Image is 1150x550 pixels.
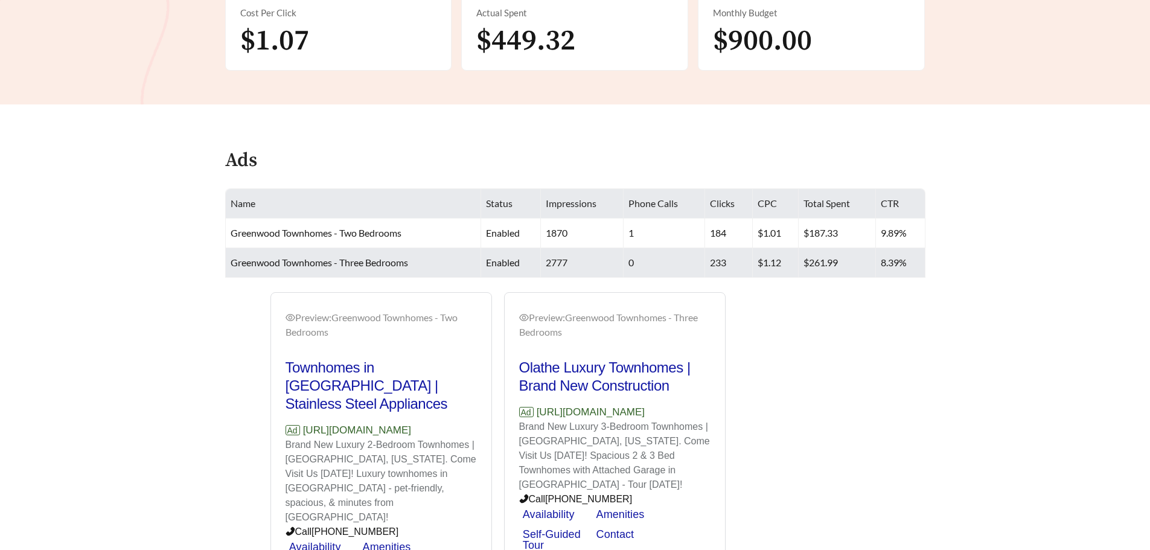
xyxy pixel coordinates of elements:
th: Total Spent [799,189,876,219]
td: 8.39% [876,248,925,278]
span: Greenwood Townhomes - Three Bedrooms [231,257,408,268]
span: enabled [486,257,520,268]
td: $1.12 [753,248,799,278]
td: $1.01 [753,219,799,248]
th: Status [481,189,541,219]
th: Phone Calls [624,189,705,219]
span: enabled [486,227,520,238]
span: Greenwood Townhomes - Two Bedrooms [231,227,401,238]
div: Monthly Budget [713,6,910,20]
h2: Olathe Luxury Townhomes | Brand New Construction [519,359,711,395]
span: CTR [881,197,899,209]
span: $449.32 [476,23,575,59]
a: Availability [523,508,575,520]
a: Amenities [596,508,645,520]
h4: Ads [225,150,257,171]
td: 233 [705,248,753,278]
a: Contact [596,528,634,540]
div: Preview: Greenwood Townhomes - Three Bedrooms [519,310,711,339]
th: Clicks [705,189,753,219]
td: 1870 [541,219,624,248]
td: $261.99 [799,248,876,278]
td: 1 [624,219,705,248]
div: Cost Per Click [240,6,437,20]
p: [URL][DOMAIN_NAME] [519,405,711,420]
span: eye [519,313,529,322]
span: CPC [758,197,777,209]
p: Call [PHONE_NUMBER] [519,492,711,507]
p: Brand New Luxury 3-Bedroom Townhomes | [GEOGRAPHIC_DATA], [US_STATE]. Come Visit Us [DATE]! Spaci... [519,420,711,492]
span: $900.00 [713,23,812,59]
td: 184 [705,219,753,248]
span: $1.07 [240,23,309,59]
div: Actual Spent [476,6,673,20]
td: 2777 [541,248,624,278]
span: phone [519,494,529,504]
td: $187.33 [799,219,876,248]
td: 9.89% [876,219,925,248]
td: 0 [624,248,705,278]
th: Name [226,189,481,219]
th: Impressions [541,189,624,219]
span: Ad [519,407,534,417]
